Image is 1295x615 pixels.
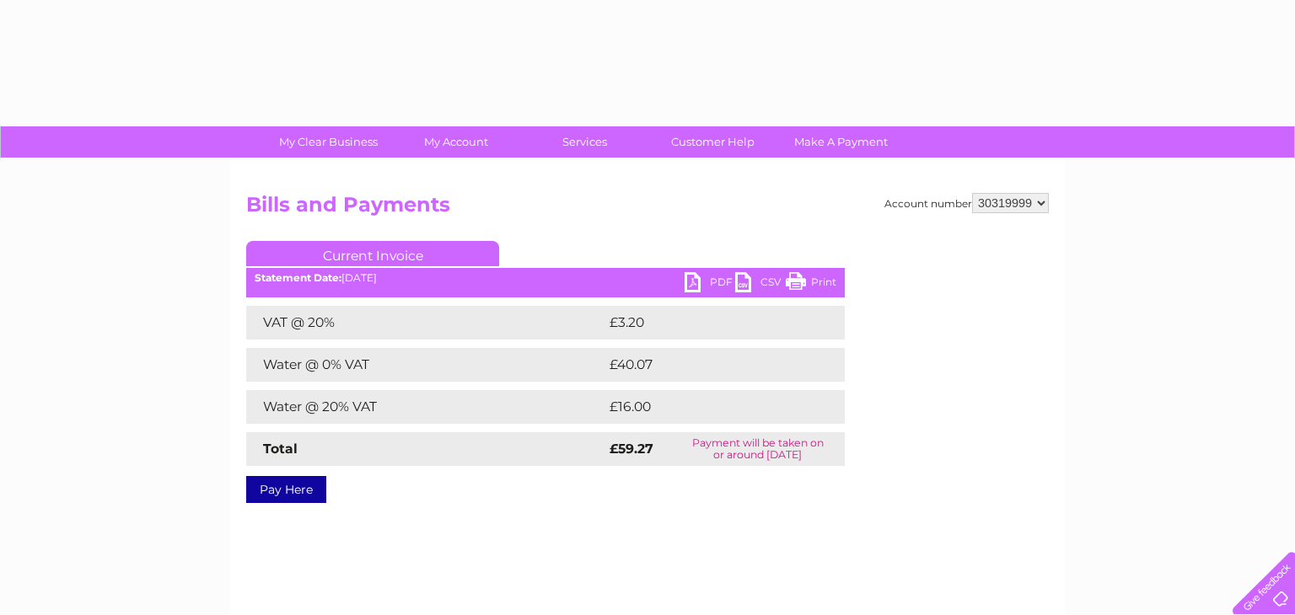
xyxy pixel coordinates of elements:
td: £3.20 [605,306,805,340]
td: £40.07 [605,348,811,382]
td: Water @ 20% VAT [246,390,605,424]
a: My Account [387,126,526,158]
a: CSV [735,272,786,297]
a: Current Invoice [246,241,499,266]
td: £16.00 [605,390,810,424]
div: [DATE] [246,272,845,284]
strong: Total [263,441,298,457]
td: Payment will be taken on or around [DATE] [670,432,845,466]
td: VAT @ 20% [246,306,605,340]
a: Print [786,272,836,297]
h2: Bills and Payments [246,193,1049,225]
a: Services [515,126,654,158]
td: Water @ 0% VAT [246,348,605,382]
b: Statement Date: [255,271,341,284]
a: Customer Help [643,126,782,158]
a: PDF [685,272,735,297]
div: Account number [884,193,1049,213]
a: Pay Here [246,476,326,503]
strong: £59.27 [610,441,653,457]
a: Make A Payment [771,126,911,158]
a: My Clear Business [259,126,398,158]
